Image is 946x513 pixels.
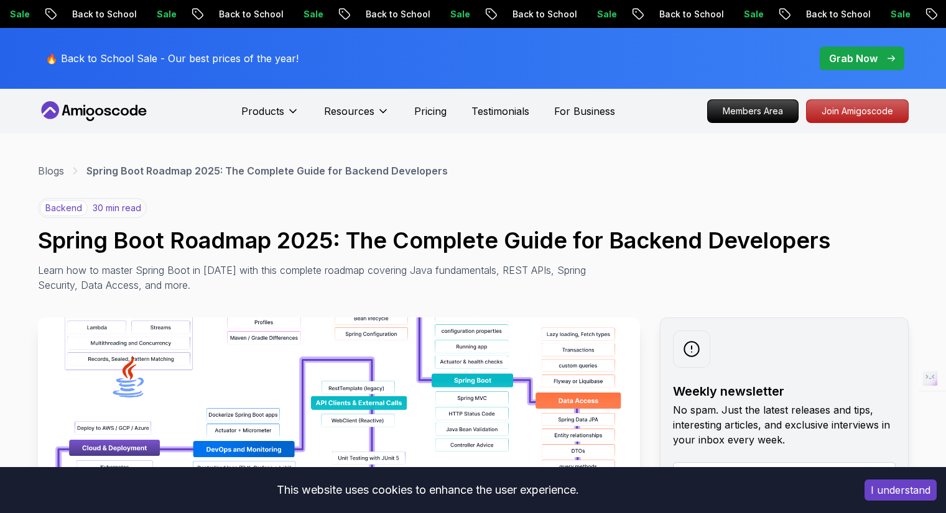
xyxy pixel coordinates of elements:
p: Sale [259,8,299,20]
p: Sale [406,8,446,20]
div: This website uses cookies to enhance the user experience. [9,476,846,504]
p: Resources [324,104,374,119]
p: Spring Boot Roadmap 2025: The Complete Guide for Backend Developers [86,163,448,178]
p: Sale [113,8,152,20]
p: No spam. Just the latest releases and tips, interesting articles, and exclusive interviews in you... [673,402,896,447]
p: 🔥 Back to School Sale - Our best prices of the year! [45,51,299,66]
a: Pricing [414,104,447,119]
p: Grab Now [829,51,878,66]
p: 30 min read [93,202,141,214]
button: Products [241,104,299,129]
p: Sale [700,8,740,20]
p: backend [40,200,88,216]
button: Resources [324,104,389,129]
p: Join Amigoscode [807,100,908,122]
h2: Weekly newsletter [673,383,896,400]
p: Back to School [468,8,553,20]
a: For Business [554,104,615,119]
h1: Spring Boot Roadmap 2025: The Complete Guide for Backend Developers [38,228,909,253]
p: Back to School [28,8,113,20]
input: Enter your email [673,462,896,488]
p: Sale [846,8,886,20]
p: Members Area [708,100,798,122]
p: Products [241,104,284,119]
a: Members Area [707,99,799,123]
p: Back to School [322,8,406,20]
button: Accept cookies [865,479,937,501]
p: Back to School [762,8,846,20]
p: Back to School [175,8,259,20]
a: Blogs [38,163,64,178]
a: Join Amigoscode [806,99,909,123]
p: Back to School [615,8,700,20]
p: Sale [553,8,593,20]
a: Testimonials [471,104,529,119]
p: Learn how to master Spring Boot in [DATE] with this complete roadmap covering Java fundamentals, ... [38,263,595,293]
